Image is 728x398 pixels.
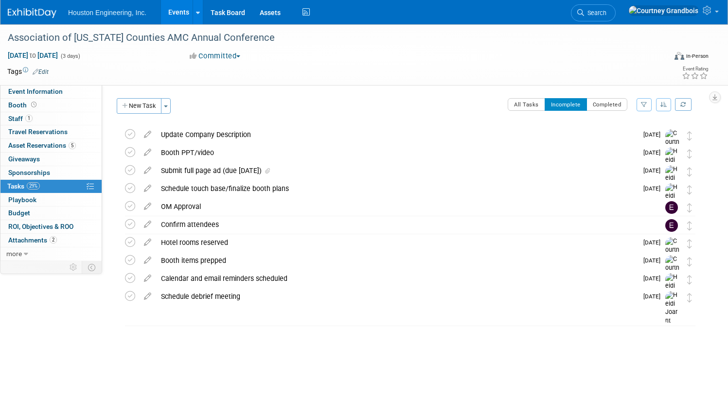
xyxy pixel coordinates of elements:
a: edit [139,166,156,175]
a: edit [139,292,156,301]
button: Incomplete [545,98,587,111]
a: edit [139,256,156,265]
span: [DATE] [643,293,665,300]
span: 1 [25,115,33,122]
a: Travel Reservations [0,125,102,138]
div: Booth PPT/video [156,144,638,161]
img: Courtney Grandbois [665,237,680,280]
a: Refresh [675,98,692,111]
div: OM Approval [156,198,646,215]
a: Search [571,4,616,21]
span: ROI, Objectives & ROO [8,223,73,230]
span: Staff [8,115,33,122]
a: edit [139,130,156,139]
span: Booth not reserved yet [29,101,38,108]
a: Edit [33,69,49,75]
i: Move task [687,167,692,176]
img: Heidi Joarnt [665,183,680,218]
a: Budget [0,207,102,220]
i: Move task [687,293,692,302]
span: [DATE] [DATE] [7,51,58,60]
span: 2 [50,236,57,243]
span: (3 days) [60,53,80,59]
i: Move task [687,149,692,158]
a: Sponsorships [0,166,102,179]
a: edit [139,184,156,193]
div: Update Company Description [156,126,638,143]
a: Staff1 [0,112,102,125]
a: edit [139,148,156,157]
img: Courtney Grandbois [628,5,699,16]
span: Tasks [7,182,40,190]
img: Heidi Joarnt [665,273,680,308]
div: Event Format [604,51,709,65]
td: Tags [7,67,49,76]
img: Courtney Grandbois [665,129,680,172]
button: New Task [117,98,161,114]
span: [DATE] [643,131,665,138]
span: Booth [8,101,38,109]
span: Giveaways [8,155,40,163]
i: Move task [687,203,692,212]
span: [DATE] [643,167,665,174]
a: Playbook [0,193,102,207]
span: Asset Reservations [8,141,76,149]
img: Heidi Joarnt [665,165,680,200]
a: Asset Reservations5 [0,139,102,152]
span: [DATE] [643,239,665,246]
div: Association of [US_STATE] Counties AMC Annual Conference [4,29,649,47]
span: Search [584,9,606,17]
span: [DATE] [643,257,665,264]
div: Confirm attendees [156,216,646,233]
img: Format-Inperson.png [675,52,684,60]
button: Committed [186,51,244,61]
a: edit [139,238,156,247]
button: Completed [586,98,628,111]
a: Event Information [0,85,102,98]
i: Move task [687,131,692,140]
div: Schedule touch base/finalize booth plans [156,180,638,197]
i: Move task [687,185,692,194]
span: Houston Engineering, Inc. [68,9,146,17]
img: Heidi Joarnt [665,147,680,182]
a: Tasks29% [0,180,102,193]
a: more [0,247,102,260]
td: Toggle Event Tabs [82,261,102,274]
div: Schedule debrief meeting [156,288,638,305]
a: Giveaways [0,153,102,166]
div: In-Person [686,52,709,60]
a: Booth [0,99,102,112]
div: Event Rating [682,67,708,71]
button: All Tasks [508,98,545,111]
a: Attachments2 [0,234,102,247]
span: [DATE] [643,149,665,156]
span: [DATE] [643,185,665,192]
span: 29% [27,182,40,190]
span: more [6,250,22,258]
i: Move task [687,221,692,230]
span: to [28,52,37,59]
img: Courtney Grandbois [665,255,680,298]
span: Attachments [8,236,57,244]
i: Move task [687,239,692,248]
img: erik hove [665,201,678,214]
img: ExhibitDay [8,8,56,18]
div: Hotel rooms reserved [156,234,638,251]
span: [DATE] [643,275,665,282]
div: Submit full page ad (due [DATE]) [156,162,638,179]
span: Playbook [8,196,36,204]
a: edit [139,220,156,229]
img: erik hove [665,219,678,232]
span: Budget [8,209,30,217]
a: ROI, Objectives & ROO [0,220,102,233]
span: Event Information [8,87,63,95]
a: edit [139,202,156,211]
i: Move task [687,257,692,266]
a: edit [139,274,156,283]
span: Sponsorships [8,169,50,176]
img: Heidi Joarnt [665,291,680,326]
td: Personalize Event Tab Strip [65,261,82,274]
span: Travel Reservations [8,128,68,136]
i: Move task [687,275,692,284]
div: Calendar and email reminders scheduled [156,270,638,287]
